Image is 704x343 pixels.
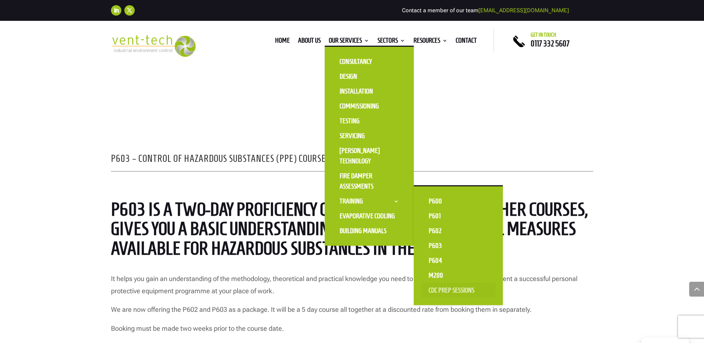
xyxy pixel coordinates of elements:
p: We are now offering the P602 and P603 as a package. It will be a 5 day course all together at a d... [111,304,593,322]
a: About us [298,38,321,46]
p: Booking must be made two weeks prior to the course date. [111,323,593,334]
a: Contact [456,38,477,46]
a: Home [275,38,290,46]
a: Evaporative Cooling [332,209,406,223]
a: CoC Prep Sessions [421,283,495,298]
a: Commissioning [332,99,406,114]
span: Contact a member of our team [402,7,569,14]
a: Follow on LinkedIn [111,5,121,16]
a: P603 [421,238,495,253]
a: Follow on X [124,5,135,16]
img: 2023-09-27T08_35_16.549ZVENT-TECH---Clear-background [111,35,196,57]
a: Testing [332,114,406,128]
h2: P603 – Control of hazardous Substances (PPE) Course Overview: [111,154,593,167]
span: P603 is a two-day proficiency course that, alongside other courses, gives you a basic understandi... [111,199,587,258]
a: [PERSON_NAME] Technology [332,143,406,169]
a: Sectors [377,38,405,46]
a: M200 [421,268,495,283]
span: Get in touch [531,32,556,38]
a: P602 [421,223,495,238]
a: P600 [421,194,495,209]
a: [EMAIL_ADDRESS][DOMAIN_NAME] [478,7,569,14]
p: It helps you gain an understanding of the methodology, theoretical and practical knowledge you ne... [111,273,593,304]
a: Training [332,194,406,209]
a: Building Manuals [332,223,406,238]
a: Installation [332,84,406,99]
a: P604 [421,253,495,268]
a: P601 [421,209,495,223]
a: Fire Damper Assessments [332,169,406,194]
a: Resources [413,38,448,46]
a: Design [332,69,406,84]
a: Our Services [329,38,369,46]
a: Servicing [332,128,406,143]
a: 0117 332 5607 [531,39,570,48]
a: Consultancy [332,54,406,69]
